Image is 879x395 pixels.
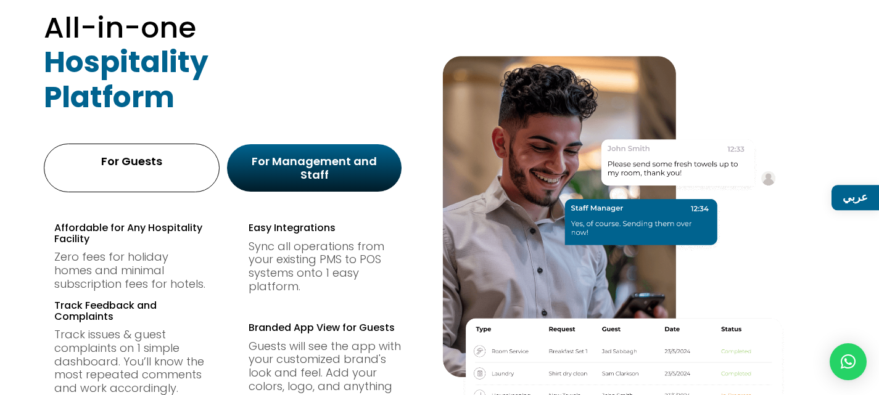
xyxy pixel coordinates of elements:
[238,155,390,181] div: For Management and Staff
[44,7,196,47] span: All-in-one
[249,240,402,293] div: Sync all operations from your existing PMS to POS systems onto 1 easy platform.
[54,250,208,290] div: Zero fees for holiday homes and minimal subscription fees for hotels.
[54,298,157,324] span: Track Feedback and Complaints
[54,328,208,394] div: Track issues & guest complaints on 1 simple dashboard. You’ll know the most repeated comments and...
[54,221,202,246] span: Affordable for Any Hospitality Facility
[56,155,208,168] div: For Guests
[249,221,336,235] span: Easy Integrations
[44,42,208,116] strong: Hospitality Platform
[249,320,395,335] span: Branded App View for Guests
[832,185,879,210] a: عربي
